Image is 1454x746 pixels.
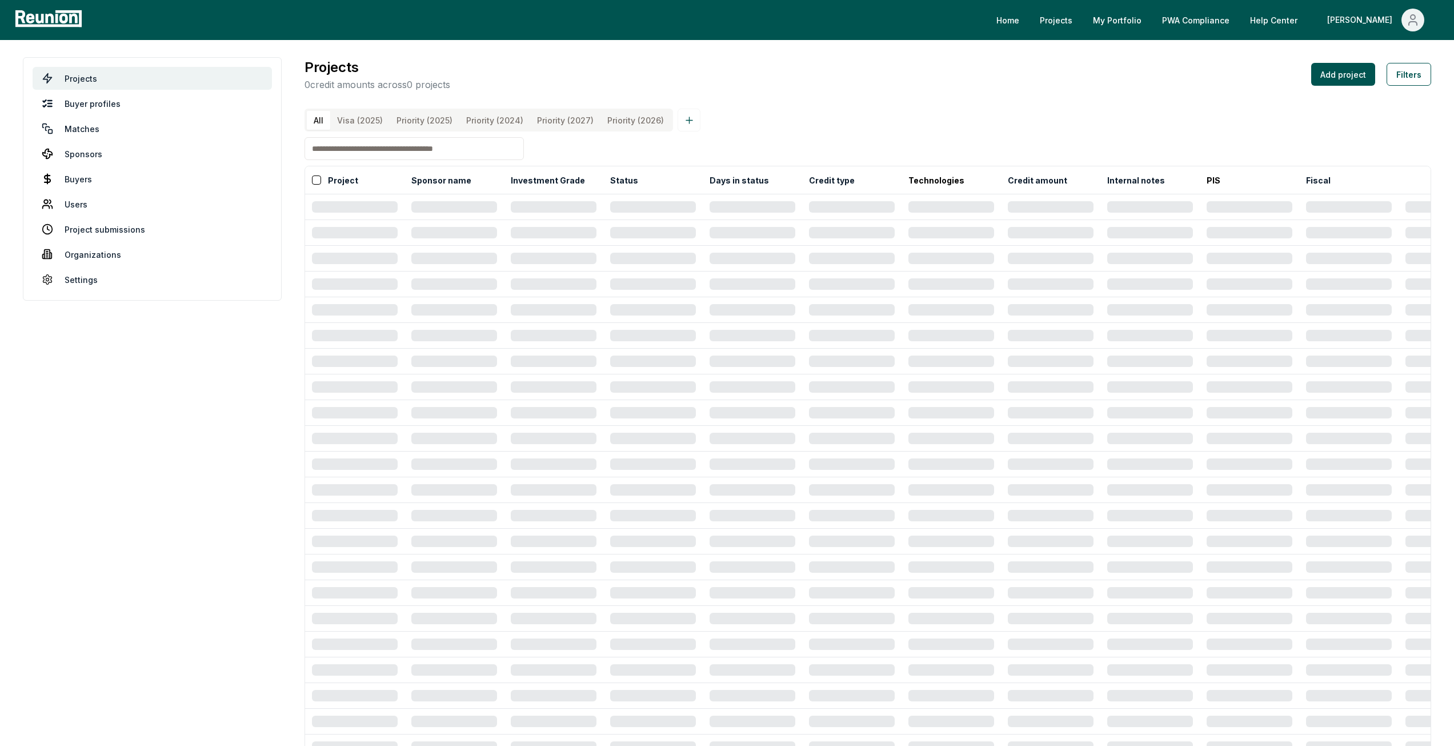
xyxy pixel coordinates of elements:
[1304,169,1353,192] button: Fiscal year
[608,169,640,192] button: Status
[459,111,530,130] button: Priority (2024)
[33,67,272,90] a: Projects
[330,111,390,130] button: Visa (2025)
[390,111,459,130] button: Priority (2025)
[326,169,361,192] button: Project
[1311,63,1375,86] button: Add project
[807,169,857,192] button: Credit type
[305,57,450,78] h3: Projects
[1153,9,1239,31] a: PWA Compliance
[1084,9,1151,31] a: My Portfolio
[409,169,474,192] button: Sponsor name
[33,268,272,291] a: Settings
[508,169,587,192] button: Investment Grade
[987,9,1028,31] a: Home
[1105,169,1167,192] button: Internal notes
[530,111,600,130] button: Priority (2027)
[33,218,272,241] a: Project submissions
[33,243,272,266] a: Organizations
[33,167,272,190] a: Buyers
[707,169,771,192] button: Days in status
[307,111,330,130] button: All
[1327,9,1397,31] div: [PERSON_NAME]
[1006,169,1070,192] button: Credit amount
[33,193,272,216] a: Users
[1387,63,1431,86] button: Filters
[33,142,272,165] a: Sponsors
[987,9,1443,31] nav: Main
[1241,9,1307,31] a: Help Center
[600,111,671,130] button: Priority (2026)
[33,117,272,140] a: Matches
[1318,9,1433,31] button: [PERSON_NAME]
[1031,9,1082,31] a: Projects
[33,92,272,115] a: Buyer profiles
[305,78,450,91] p: 0 credit amounts across 0 projects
